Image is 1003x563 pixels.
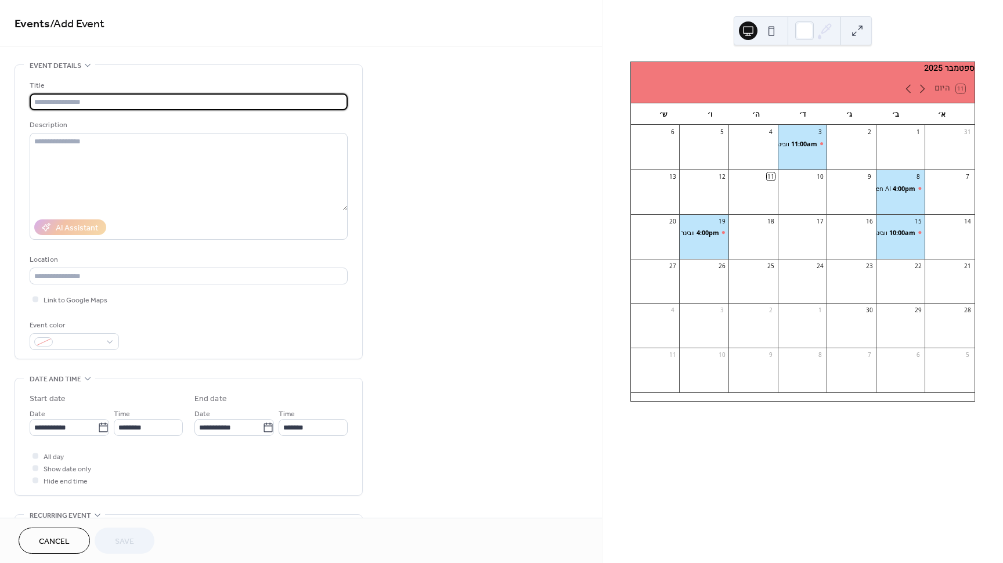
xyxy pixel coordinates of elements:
[718,262,726,270] div: 26
[865,306,874,315] div: 30
[964,128,972,136] div: 31
[964,217,972,225] div: 14
[718,128,726,136] div: 5
[687,103,733,125] div: ו׳
[718,172,726,181] div: 12
[30,408,45,420] span: Date
[669,306,677,315] div: 4
[876,184,926,193] div: Gen AI - איך ארגונים יכולים לקפוץ לסיר הרותח ולהמשיך לשחות?
[718,217,726,225] div: 19
[964,306,972,315] div: 28
[30,373,81,385] span: Date and time
[194,393,227,405] div: End date
[964,351,972,359] div: 5
[15,13,50,35] a: Events
[767,262,775,270] div: 25
[640,103,687,125] div: ש׳
[778,139,828,148] div: וובינר רובוטיקה תבונית לשירות הגיל השלישי
[816,306,824,315] div: 1
[695,228,719,237] span: 4:00pm
[669,262,677,270] div: 27
[669,351,677,359] div: 11
[865,262,874,270] div: 23
[816,217,824,225] div: 17
[669,217,677,225] div: 20
[30,119,345,131] div: Description
[30,80,345,92] div: Title
[780,103,826,125] div: ד׳
[30,319,117,331] div: Event color
[816,128,824,136] div: 3
[114,408,130,420] span: Time
[30,254,345,266] div: Location
[669,172,677,181] div: 13
[718,306,726,315] div: 3
[767,351,775,359] div: 9
[816,172,824,181] div: 10
[767,217,775,225] div: 18
[669,128,677,136] div: 6
[30,60,81,72] span: Event details
[767,172,775,181] div: 11
[914,128,922,136] div: 1
[865,172,874,181] div: 9
[914,262,922,270] div: 22
[718,351,726,359] div: 10
[733,103,780,125] div: ה׳
[44,475,88,488] span: Hide end time
[44,463,91,475] span: Show date only
[279,408,295,420] span: Time
[816,262,824,270] div: 24
[631,62,975,75] div: ספטמבר 2025
[914,217,922,225] div: 15
[44,451,64,463] span: All day
[865,217,874,225] div: 16
[865,351,874,359] div: 7
[876,228,926,237] div: וובינר הגדרת מדדי ביצוע מרכזיים (KPI's) לחדשנות
[30,510,91,522] span: Recurring event
[914,172,922,181] div: 8
[767,306,775,315] div: 2
[50,13,104,35] span: / Add Event
[789,139,817,148] span: 11:00am
[767,128,775,136] div: 4
[919,103,965,125] div: א׳
[39,536,70,548] span: Cancel
[914,351,922,359] div: 6
[44,294,107,306] span: Link to Google Maps
[914,306,922,315] div: 29
[887,228,915,237] span: 10:00am
[680,228,729,237] div: וובינר המשכיות עסקית בעידן המודרני אל מול סט האיומים העדכני
[816,351,824,359] div: 8
[865,128,874,136] div: 2
[891,184,915,193] span: 4:00pm
[826,103,872,125] div: ג׳
[964,262,972,270] div: 21
[194,408,210,420] span: Date
[872,103,919,125] div: ב׳
[30,393,66,405] div: Start date
[19,528,90,554] button: Cancel
[964,172,972,181] div: 7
